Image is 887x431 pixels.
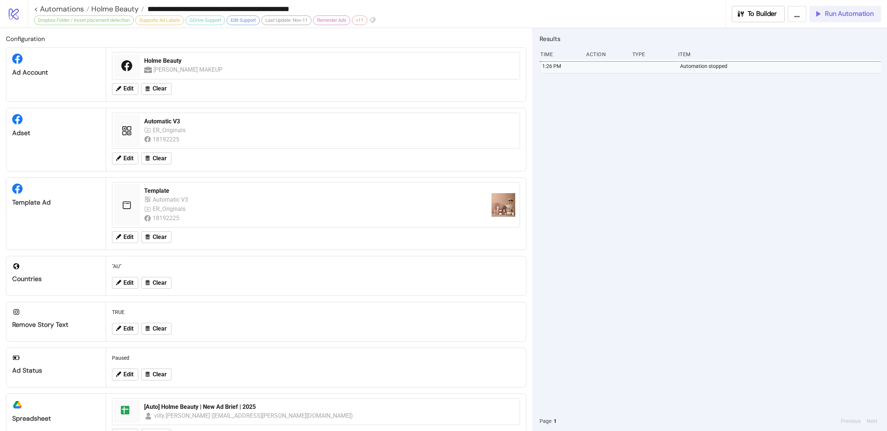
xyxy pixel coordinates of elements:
span: Run Automation [825,10,874,18]
div: Edit Support [227,16,260,25]
div: Dropbox Folder / Asset placement detection [34,16,134,25]
div: Automation stopped [679,59,883,73]
button: Previous [839,417,863,425]
div: v11 [352,16,367,25]
div: Paused [109,351,523,365]
span: Edit [123,280,133,286]
button: Clear [141,369,171,380]
div: Type [632,47,672,61]
span: Edit [123,234,133,240]
button: Next [864,417,880,425]
div: TRUE [109,305,523,319]
div: ER_Originals [153,126,187,135]
button: Clear [141,323,171,335]
div: Automatic V3 [144,117,515,126]
span: Edit [123,325,133,332]
div: Reminder Ads [313,16,350,25]
button: Run Automation [809,6,881,22]
button: Edit [112,323,138,335]
span: Clear [153,371,167,378]
button: Edit [112,277,138,289]
span: Clear [153,280,167,286]
span: To Builder [748,10,777,18]
button: To Builder [732,6,785,22]
button: 1 [551,417,559,425]
div: Adset [12,129,100,137]
span: Page [540,417,551,425]
span: Clear [153,234,167,240]
button: Clear [141,83,171,95]
div: Countries [12,275,100,283]
div: Time [540,47,580,61]
div: [PERSON_NAME] MAKEUP [153,65,224,74]
div: GDrive Support [186,16,225,25]
div: Template Ad [12,198,100,207]
button: Edit [112,231,138,243]
a: Holme Beauty [89,5,144,13]
a: < Automations [34,5,89,13]
div: Item [677,47,881,61]
h2: Results [540,34,881,44]
span: Holme Beauty [89,4,139,14]
span: Edit [123,371,133,378]
div: villy.[PERSON_NAME] ([EMAIL_ADDRESS][PERSON_NAME][DOMAIN_NAME]) [154,411,353,420]
span: Clear [153,325,167,332]
div: Spreadsheet [12,414,100,423]
div: Remove Story Text [12,321,100,329]
div: Holme Beauty [144,57,515,65]
div: Supports Ad Labels [135,16,184,25]
span: Edit [123,85,133,92]
button: Edit [112,153,138,164]
h2: Configuration [6,34,526,44]
div: [Auto] Holme Beauty | New Ad Brief | 2025 [144,403,515,411]
div: "AU" [109,259,523,273]
div: 1:26 PM [541,59,582,73]
div: 18192225 [153,135,181,144]
span: Clear [153,85,167,92]
div: Automatic V3 [153,195,190,204]
img: https://external-fra5-2.xx.fbcdn.net/emg1/v/t13/748785578115404954?url=https%3A%2F%2Fwww.facebook... [492,193,515,217]
button: Edit [112,369,138,380]
div: 18192225 [153,213,181,223]
div: ER_Originals [153,204,187,213]
div: Action [585,47,626,61]
span: Edit [123,155,133,162]
div: Ad Account [12,68,100,77]
button: Clear [141,153,171,164]
div: Ad Status [12,366,100,375]
button: ... [788,6,806,22]
div: Template [144,187,486,195]
div: Last Update: Nov-11 [261,16,312,25]
button: Clear [141,277,171,289]
button: Edit [112,83,138,95]
button: Clear [141,231,171,243]
span: Clear [153,155,167,162]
